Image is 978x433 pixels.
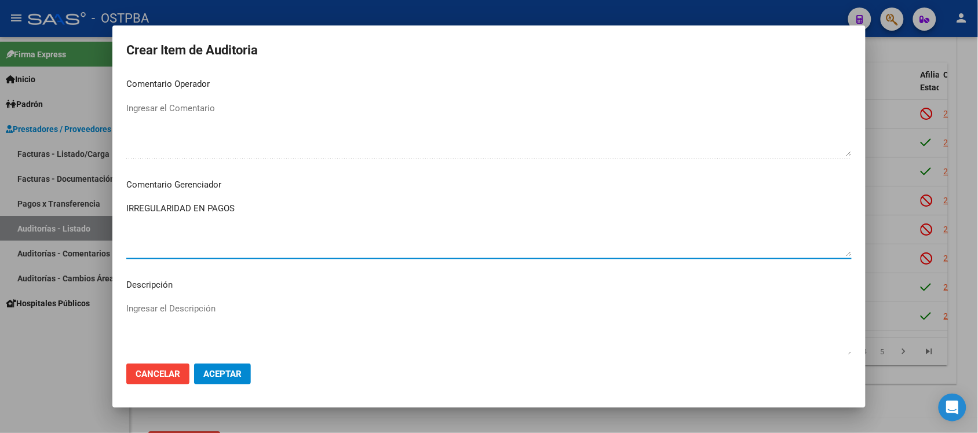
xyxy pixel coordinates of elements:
[194,364,251,384] button: Aceptar
[126,364,189,384] button: Cancelar
[126,278,852,292] p: Descripción
[136,369,180,379] span: Cancelar
[126,178,852,192] p: Comentario Gerenciador
[203,369,242,379] span: Aceptar
[126,78,852,91] p: Comentario Operador
[126,39,852,61] h2: Crear Item de Auditoria
[939,394,966,421] div: Open Intercom Messenger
